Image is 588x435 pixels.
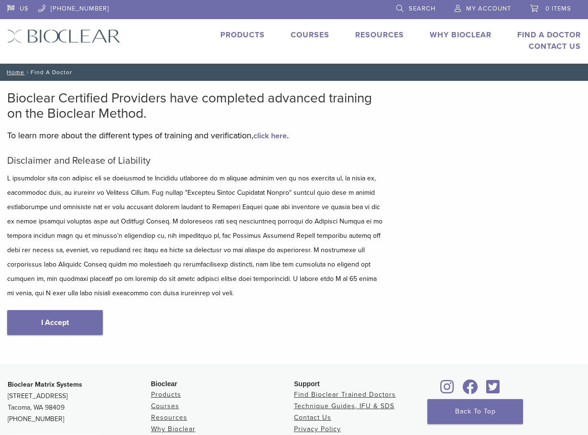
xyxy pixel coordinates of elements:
[294,413,331,422] a: Contact Us
[7,155,385,167] h5: Disclaimer and Release of Liability
[151,425,196,433] a: Why Bioclear
[151,402,179,410] a: Courses
[4,69,24,76] a: Home
[430,30,491,40] a: Why Bioclear
[151,380,177,388] span: Bioclear
[466,5,511,12] span: My Account
[459,385,481,395] a: Bioclear
[151,390,181,399] a: Products
[294,390,396,399] a: Find Bioclear Trained Doctors
[483,385,503,395] a: Bioclear
[151,413,187,422] a: Resources
[8,380,82,389] strong: Bioclear Matrix Systems
[427,399,523,424] a: Back To Top
[7,310,103,335] a: I Accept
[517,30,581,40] a: Find A Doctor
[8,379,151,425] p: [STREET_ADDRESS] Tacoma, WA 98409 [PHONE_NUMBER]
[529,42,581,51] a: Contact Us
[7,128,385,143] p: To learn more about the different types of training and verification, .
[355,30,404,40] a: Resources
[409,5,436,12] span: Search
[220,30,265,40] a: Products
[294,380,320,388] span: Support
[545,5,571,12] span: 0 items
[7,90,385,121] h2: Bioclear Certified Providers have completed advanced training on the Bioclear Method.
[7,171,385,301] p: L ipsumdolor sita con adipisc eli se doeiusmod te Incididu utlaboree do m aliquae adminim ven qu ...
[253,131,287,141] a: click here
[437,385,457,395] a: Bioclear
[7,29,120,43] img: Bioclear
[291,30,329,40] a: Courses
[294,425,341,433] a: Privacy Policy
[24,70,31,75] span: /
[294,402,394,410] a: Technique Guides, IFU & SDS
